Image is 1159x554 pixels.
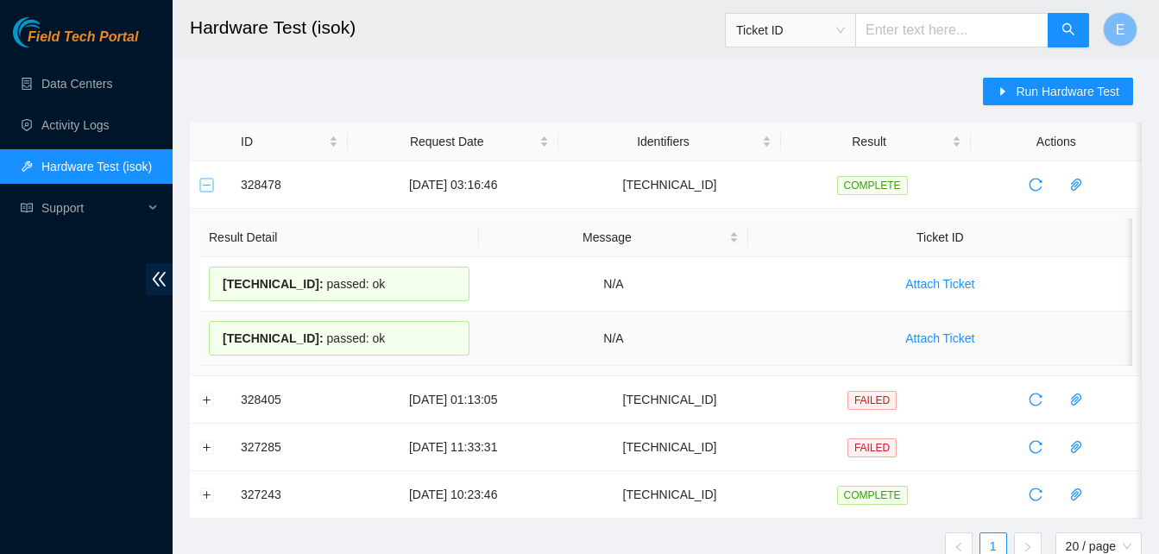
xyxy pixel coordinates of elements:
[1063,178,1089,192] span: paper-clip
[558,424,780,471] td: [TECHNICAL_ID]
[891,270,988,298] button: Attach Ticket
[348,471,558,519] td: [DATE] 10:23:46
[983,78,1133,105] button: caret-rightRun Hardware Test
[41,118,110,132] a: Activity Logs
[41,160,152,173] a: Hardware Test (isok)
[1022,433,1049,461] button: reload
[200,393,214,406] button: Expand row
[41,191,143,225] span: Support
[223,277,324,291] span: [TECHNICAL_ID] :
[736,17,845,43] span: Ticket ID
[1023,393,1049,406] span: reload
[891,324,988,352] button: Attach Ticket
[971,123,1142,161] th: Actions
[348,376,558,424] td: [DATE] 01:13:05
[905,329,974,348] span: Attach Ticket
[1023,440,1049,454] span: reload
[348,424,558,471] td: [DATE] 11:33:31
[1023,178,1049,192] span: reload
[348,161,558,209] td: [DATE] 03:16:46
[231,376,348,424] td: 328405
[1016,82,1119,101] span: Run Hardware Test
[1062,481,1090,508] button: paper-clip
[231,471,348,519] td: 327243
[479,312,747,366] td: N/A
[1022,386,1049,413] button: reload
[997,85,1009,99] span: caret-right
[209,267,469,301] div: passed: ok
[200,178,214,192] button: Collapse row
[1023,542,1033,552] span: right
[1063,440,1089,454] span: paper-clip
[954,542,964,552] span: left
[1062,433,1090,461] button: paper-clip
[223,331,324,345] span: [TECHNICAL_ID] :
[847,391,897,410] span: FAILED
[847,438,897,457] span: FAILED
[1022,481,1049,508] button: reload
[41,77,112,91] a: Data Centers
[1022,171,1049,198] button: reload
[1061,22,1075,39] span: search
[1023,488,1049,501] span: reload
[200,488,214,501] button: Expand row
[1062,171,1090,198] button: paper-clip
[1063,393,1089,406] span: paper-clip
[837,486,908,505] span: COMPLETE
[1048,13,1089,47] button: search
[558,376,780,424] td: [TECHNICAL_ID]
[1116,19,1125,41] span: E
[146,263,173,295] span: double-left
[479,257,747,312] td: N/A
[13,17,87,47] img: Akamai Technologies
[231,161,348,209] td: 328478
[199,218,479,257] th: Result Detail
[905,274,974,293] span: Attach Ticket
[558,471,780,519] td: [TECHNICAL_ID]
[21,202,33,214] span: read
[558,161,780,209] td: [TECHNICAL_ID]
[209,321,469,356] div: passed: ok
[1103,12,1137,47] button: E
[748,218,1132,257] th: Ticket ID
[1063,488,1089,501] span: paper-clip
[231,424,348,471] td: 327285
[855,13,1049,47] input: Enter text here...
[1062,386,1090,413] button: paper-clip
[200,440,214,454] button: Expand row
[13,31,138,54] a: Akamai TechnologiesField Tech Portal
[28,29,138,46] span: Field Tech Portal
[837,176,908,195] span: COMPLETE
